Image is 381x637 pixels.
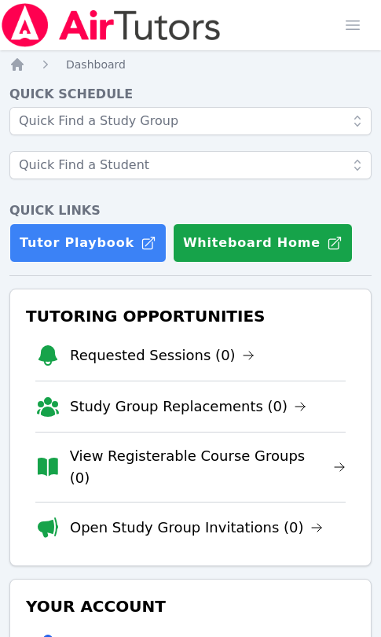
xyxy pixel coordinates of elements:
a: View Registerable Course Groups (0) [70,445,346,489]
button: Whiteboard Home [173,223,353,263]
span: Dashboard [66,58,126,71]
a: Tutor Playbook [9,223,167,263]
a: Requested Sessions (0) [70,344,255,366]
h3: Your Account [23,592,358,620]
a: Open Study Group Invitations (0) [70,517,323,539]
a: Study Group Replacements (0) [70,396,306,418]
h4: Quick Links [9,201,372,220]
nav: Breadcrumb [9,57,372,72]
input: Quick Find a Student [9,151,372,179]
h3: Tutoring Opportunities [23,302,358,330]
input: Quick Find a Study Group [9,107,372,135]
h4: Quick Schedule [9,85,372,104]
a: Dashboard [66,57,126,72]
